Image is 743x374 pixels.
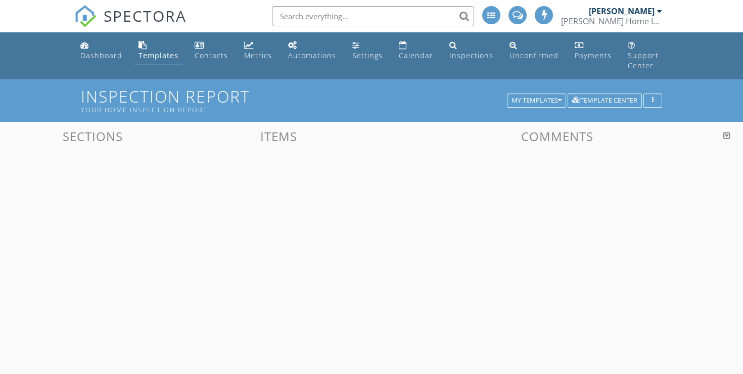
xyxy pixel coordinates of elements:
[138,51,178,60] div: Templates
[395,36,437,65] a: Calendar
[74,5,97,27] img: The Best Home Inspection Software - Spectora
[284,36,340,65] a: Automations (Advanced)
[80,51,122,60] div: Dashboard
[505,36,563,65] a: Unconfirmed
[624,36,667,75] a: Support Center
[378,129,737,143] h3: Comments
[575,51,612,60] div: Payments
[571,36,616,65] a: Payments
[191,36,232,65] a: Contacts
[512,97,562,104] div: My Templates
[288,51,336,60] div: Automations
[244,51,272,60] div: Metrics
[568,95,642,104] a: Template Center
[589,6,655,16] div: [PERSON_NAME]
[240,36,276,65] a: Metrics
[81,87,662,113] h1: Inspection Report
[81,106,510,114] div: Your Home Inspection Report
[186,129,372,143] h3: Items
[74,14,187,35] a: SPECTORA
[104,5,187,26] span: SPECTORA
[572,97,637,104] div: Template Center
[561,16,662,26] div: Rooney Home Inspections
[348,36,387,65] a: Settings
[507,93,566,108] button: My Templates
[449,51,493,60] div: Inspections
[272,6,474,26] input: Search everything...
[628,51,659,70] div: Support Center
[195,51,228,60] div: Contacts
[76,36,126,65] a: Dashboard
[134,36,182,65] a: Templates
[399,51,433,60] div: Calendar
[445,36,497,65] a: Inspections
[509,51,559,60] div: Unconfirmed
[568,93,642,108] button: Template Center
[352,51,383,60] div: Settings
